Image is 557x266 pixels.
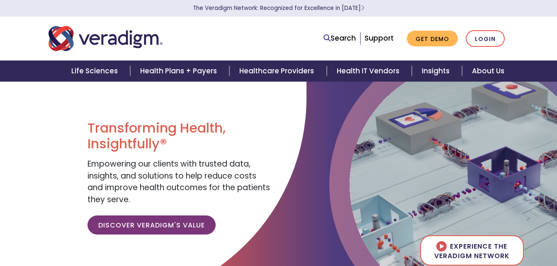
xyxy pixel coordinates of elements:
[466,30,505,47] a: Login
[130,60,229,82] a: Health Plans + Payers
[49,25,163,52] img: Veradigm logo
[407,31,458,47] a: Get Demo
[88,158,270,205] span: Empowering our clients with trusted data, insights, and solutions to help reduce costs and improv...
[61,60,130,82] a: Life Sciences
[462,60,514,82] a: About Us
[88,215,216,235] a: Discover Veradigm's Value
[361,4,365,12] span: Learn More
[323,33,356,44] a: Search
[88,120,272,152] h1: Transforming Health, Insightfully®
[229,60,326,82] a: Healthcare Providers
[365,33,394,43] a: Support
[193,4,365,12] a: The Veradigm Network: Recognized for Excellence in [DATE]Learn More
[412,60,462,82] a: Insights
[327,60,412,82] a: Health IT Vendors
